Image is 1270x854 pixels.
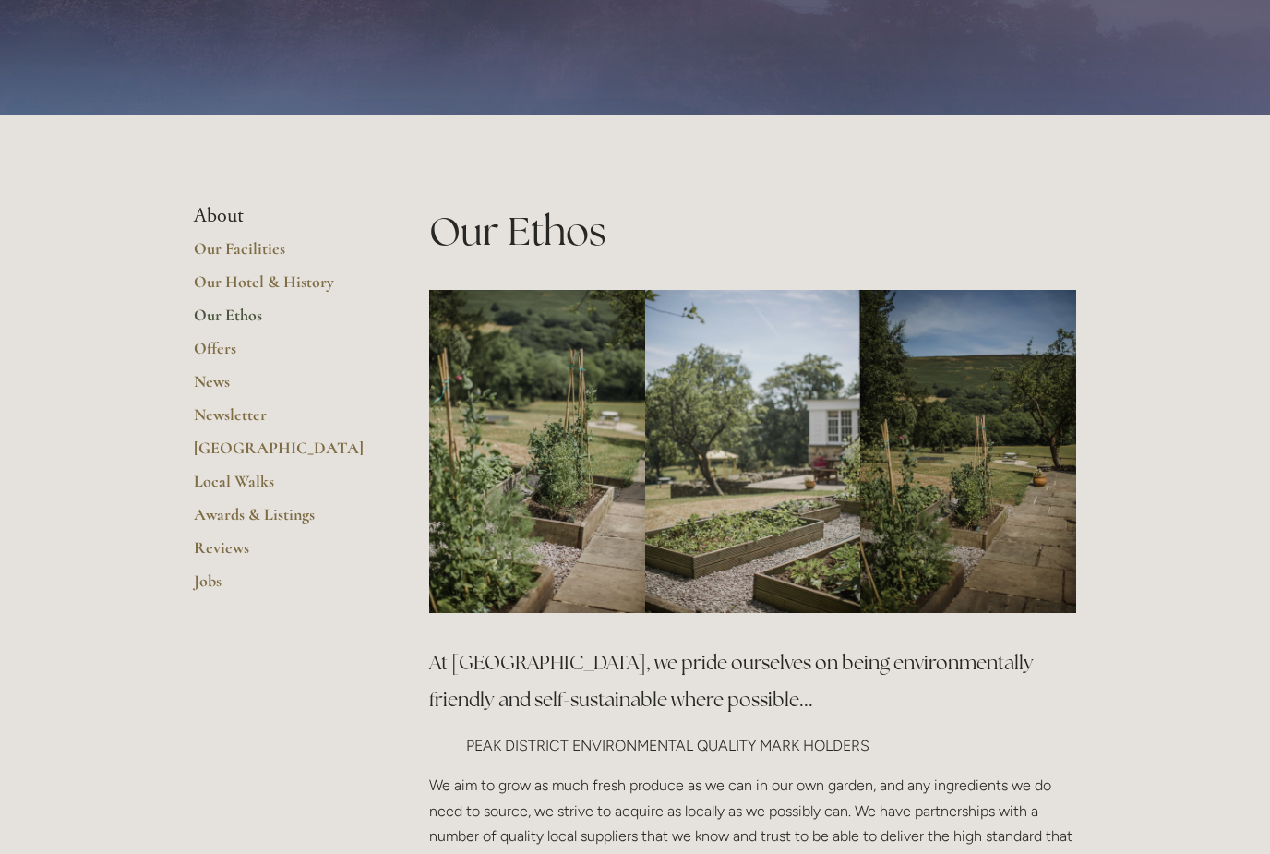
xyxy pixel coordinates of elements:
[194,404,370,438] a: Newsletter
[645,290,861,614] img: vegetable garden bed, Losehill Hotel
[194,271,370,305] a: Our Hotel & History
[194,338,370,371] a: Offers
[860,290,1076,614] img: Photo of vegetable garden bed, Losehill Hotel
[466,733,1076,758] p: PEAK DISTRICT ENVIRONMENTAL QUALITY MARK HOLDERS
[194,537,370,571] a: Reviews
[194,238,370,271] a: Our Facilities
[194,438,370,471] a: [GEOGRAPHIC_DATA]
[194,371,370,404] a: News
[429,290,645,614] img: photos of the garden beds, Losehill Hotel
[429,644,1076,718] h3: At [GEOGRAPHIC_DATA], we pride ourselves on being environmentally friendly and self-sustainable w...
[429,204,1076,259] h1: Our Ethos
[194,204,370,228] li: About
[194,305,370,338] a: Our Ethos
[194,571,370,604] a: Jobs
[194,471,370,504] a: Local Walks
[194,504,370,537] a: Awards & Listings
